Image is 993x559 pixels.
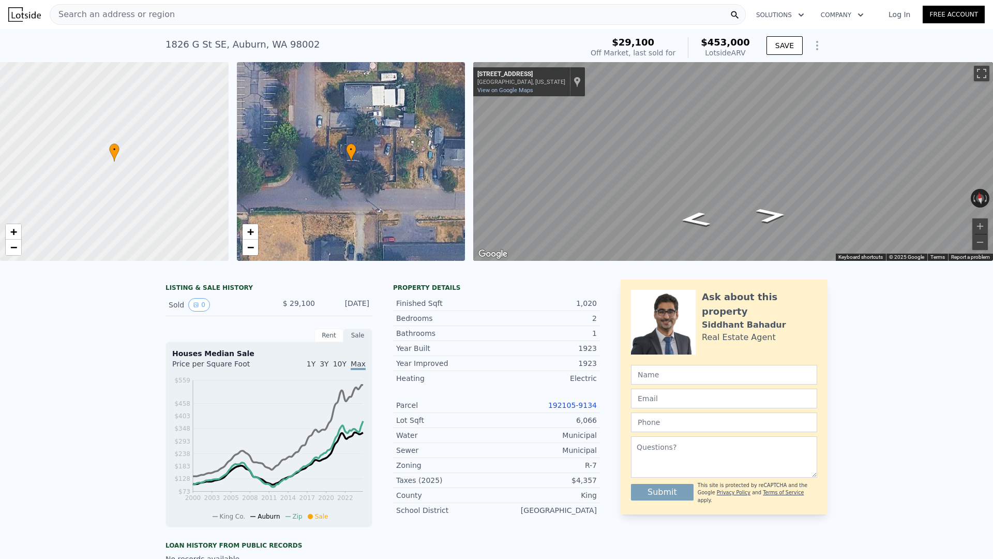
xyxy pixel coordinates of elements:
[165,541,372,550] div: Loan history from public records
[473,62,993,261] div: Map
[174,438,190,445] tspan: $293
[631,365,817,385] input: Name
[923,6,985,23] a: Free Account
[174,377,190,384] tspan: $559
[299,494,315,502] tspan: 2017
[972,218,988,234] button: Zoom in
[396,313,496,323] div: Bedrooms
[346,145,356,154] span: •
[320,360,328,368] span: 3Y
[972,234,988,250] button: Zoom out
[574,76,581,87] a: Show location on map
[974,66,989,81] button: Toggle fullscreen view
[496,415,597,425] div: 6,066
[396,460,496,470] div: Zoning
[6,224,21,240] a: Zoom in
[717,490,750,495] a: Privacy Policy
[174,450,190,458] tspan: $238
[496,373,597,384] div: Electric
[473,62,993,261] div: Street View
[396,445,496,455] div: Sewer
[876,9,923,20] a: Log In
[169,298,261,312] div: Sold
[343,329,372,342] div: Sale
[396,400,496,410] div: Parcel
[974,188,985,208] button: Reset the view
[496,430,597,440] div: Municipal
[698,482,817,504] div: This site is protected by reCAPTCHA and the Google and apply.
[496,490,597,501] div: King
[496,475,597,486] div: $4,357
[763,490,804,495] a: Terms of Service
[951,254,990,260] a: Report a problem
[220,513,246,520] span: King Co.
[188,298,210,312] button: View historical data
[496,445,597,455] div: Municipal
[314,329,343,342] div: Rent
[667,209,723,230] path: Go West, 19th St SE
[631,389,817,408] input: Email
[889,254,924,260] span: © 2025 Google
[323,298,369,312] div: [DATE]
[6,240,21,255] a: Zoom out
[10,225,17,238] span: +
[351,360,366,370] span: Max
[396,475,496,486] div: Taxes (2025)
[748,6,813,24] button: Solutions
[174,475,190,482] tspan: $128
[315,513,328,520] span: Sale
[396,328,496,339] div: Bathrooms
[930,254,945,260] a: Terms
[261,494,277,502] tspan: 2011
[496,358,597,369] div: 1923
[8,7,41,22] img: Lotside
[496,328,597,339] div: 1
[307,360,315,368] span: 1Y
[396,358,496,369] div: Year Improved
[971,189,976,208] button: Rotate counterclockwise
[243,240,258,255] a: Zoom out
[337,494,353,502] tspan: 2022
[174,413,190,420] tspan: $403
[10,241,17,254] span: −
[702,290,817,319] div: Ask about this property
[346,143,356,161] div: •
[172,359,269,375] div: Price per Square Foot
[496,343,597,354] div: 1923
[476,247,510,261] a: Open this area in Google Maps (opens a new window)
[548,401,597,409] a: 192105-9134
[807,35,827,56] button: Show Options
[631,484,694,501] button: Submit
[247,225,253,238] span: +
[396,298,496,308] div: Finished Sqft
[743,204,800,226] path: Go East, 19th St SE
[496,313,597,323] div: 2
[396,430,496,440] div: Water
[333,360,347,368] span: 10Y
[496,505,597,516] div: [GEOGRAPHIC_DATA]
[396,373,496,384] div: Heating
[701,37,750,48] span: $453,000
[591,48,675,58] div: Off Market, last sold for
[396,505,496,516] div: School District
[243,224,258,240] a: Zoom in
[109,145,119,154] span: •
[701,48,750,58] div: Lotside ARV
[258,513,280,520] span: Auburn
[50,8,175,21] span: Search an address or region
[174,400,190,407] tspan: $458
[318,494,334,502] tspan: 2020
[813,6,872,24] button: Company
[984,189,990,208] button: Rotate clockwise
[476,247,510,261] img: Google
[242,494,258,502] tspan: 2008
[174,425,190,432] tspan: $348
[185,494,201,502] tspan: 2000
[477,79,565,85] div: [GEOGRAPHIC_DATA], [US_STATE]
[109,143,119,161] div: •
[178,488,190,495] tspan: $73
[283,299,315,307] span: $ 29,100
[702,319,786,331] div: Siddhant Bahadur
[165,284,372,294] div: LISTING & SALE HISTORY
[477,87,533,94] a: View on Google Maps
